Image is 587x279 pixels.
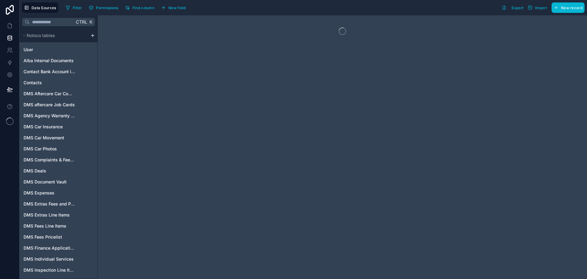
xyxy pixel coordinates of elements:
span: New field [168,6,186,10]
span: New record [561,6,582,10]
button: New field [159,3,188,12]
button: Data Sources [22,2,58,13]
span: K [89,20,93,24]
span: Import [535,6,547,10]
button: Find column [123,3,157,12]
span: Permissions [96,6,118,10]
span: Ctrl [75,18,88,26]
a: New record [549,2,585,13]
button: Import [526,2,549,13]
a: Permissions [87,3,123,12]
span: Data Sources [31,6,56,10]
span: Export [511,6,523,10]
button: Permissions [87,3,120,12]
button: New record [552,2,585,13]
span: Find column [132,6,154,10]
button: Filter [63,3,84,12]
span: Filter [73,6,82,10]
button: Export [500,2,526,13]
